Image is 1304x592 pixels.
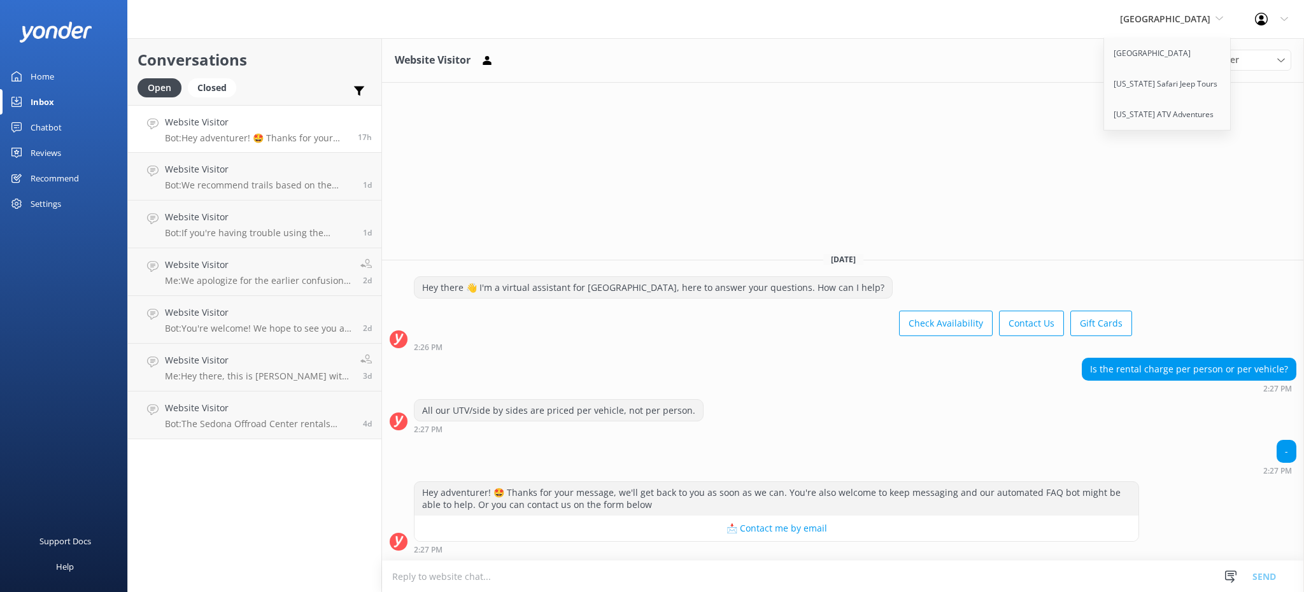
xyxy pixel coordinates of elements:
[31,140,61,166] div: Reviews
[415,400,703,421] div: All our UTV/side by sides are priced per vehicle, not per person.
[128,391,381,439] a: Website VisitorBot:The Sedona Offroad Center rentals depart from [STREET_ADDRESS]. The office is ...
[165,115,348,129] h4: Website Visitor
[56,554,74,579] div: Help
[358,132,372,143] span: Sep 20 2025 02:27pm (UTC -07:00) America/Phoenix
[415,516,1138,541] button: 📩 Contact me by email
[823,254,863,265] span: [DATE]
[128,296,381,344] a: Website VisitorBot:You're welcome! We hope to see you at [GEOGRAPHIC_DATA] soon!2d
[415,482,1138,516] div: Hey adventurer! 🤩 Thanks for your message, we'll get back to you as soon as we can. You're also w...
[138,80,188,94] a: Open
[19,22,92,43] img: yonder-white-logo.png
[363,275,372,286] span: Sep 18 2025 07:50pm (UTC -07:00) America/Phoenix
[138,78,181,97] div: Open
[1277,440,1296,462] div: -
[899,311,993,336] button: Check Availability
[363,370,372,381] span: Sep 17 2025 12:38pm (UTC -07:00) America/Phoenix
[1263,466,1296,475] div: Sep 20 2025 02:27pm (UTC -07:00) America/Phoenix
[138,48,372,72] h2: Conversations
[363,323,372,334] span: Sep 18 2025 09:53am (UTC -07:00) America/Phoenix
[31,191,61,216] div: Settings
[1263,467,1292,475] strong: 2:27 PM
[39,528,91,554] div: Support Docs
[1104,99,1231,130] a: [US_STATE] ATV Adventures
[31,64,54,89] div: Home
[165,418,353,430] p: Bot: The Sedona Offroad Center rentals depart from [STREET_ADDRESS]. The office is located inside...
[415,277,892,299] div: Hey there 👋 I'm a virtual assistant for [GEOGRAPHIC_DATA], here to answer your questions. How can...
[165,162,353,176] h4: Website Visitor
[165,353,351,367] h4: Website Visitor
[414,425,704,433] div: Sep 20 2025 02:27pm (UTC -07:00) America/Phoenix
[188,80,243,94] a: Closed
[31,89,54,115] div: Inbox
[1082,384,1296,393] div: Sep 20 2025 02:27pm (UTC -07:00) America/Phoenix
[165,370,351,382] p: Me: Hey there, this is [PERSON_NAME] with [US_STATE] ATV Adventures and Off-Road Center and I wil...
[363,418,372,429] span: Sep 17 2025 07:18am (UTC -07:00) America/Phoenix
[165,210,353,224] h4: Website Visitor
[414,342,1132,351] div: Sep 20 2025 02:26pm (UTC -07:00) America/Phoenix
[1070,311,1132,336] button: Gift Cards
[128,201,381,248] a: Website VisitorBot:If you're having trouble using the promo codes on our website, please give us ...
[414,546,443,554] strong: 2:27 PM
[128,248,381,296] a: Website VisitorMe:We apologize for the earlier confusion. Pets are not allowed on our off-road ve...
[165,227,353,239] p: Bot: If you're having trouble using the promo codes on our website, please give us a call at [PHO...
[1082,358,1296,380] div: Is the rental charge per person or per vehicle?
[395,52,471,69] h3: Website Visitor
[165,323,353,334] p: Bot: You're welcome! We hope to see you at [GEOGRAPHIC_DATA] soon!
[414,545,1139,554] div: Sep 20 2025 02:27pm (UTC -07:00) America/Phoenix
[1120,13,1210,25] span: [GEOGRAPHIC_DATA]
[165,258,351,272] h4: Website Visitor
[165,401,353,415] h4: Website Visitor
[31,115,62,140] div: Chatbot
[414,344,443,351] strong: 2:26 PM
[165,180,353,191] p: Bot: We recommend trails based on the experience and dynamics of your group at check-in time. Thi...
[165,132,348,144] p: Bot: Hey adventurer! 🤩 Thanks for your message, we'll get back to you as soon as we can. You're a...
[165,306,353,320] h4: Website Visitor
[363,227,372,238] span: Sep 19 2025 11:23am (UTC -07:00) America/Phoenix
[128,344,381,391] a: Website VisitorMe:Hey there, this is [PERSON_NAME] with [US_STATE] ATV Adventures and Off-Road Ce...
[188,78,236,97] div: Closed
[128,105,381,153] a: Website VisitorBot:Hey adventurer! 🤩 Thanks for your message, we'll get back to you as soon as we...
[1104,69,1231,99] a: [US_STATE] Safari Jeep Tours
[1104,38,1231,69] a: [GEOGRAPHIC_DATA]
[414,426,443,433] strong: 2:27 PM
[999,311,1064,336] button: Contact Us
[165,275,351,286] p: Me: We apologize for the earlier confusion. Pets are not allowed on our off-road vehicles due to ...
[31,166,79,191] div: Recommend
[128,153,381,201] a: Website VisitorBot:We recommend trails based on the experience and dynamics of your group at chec...
[1263,385,1292,393] strong: 2:27 PM
[1183,50,1291,70] div: Assign User
[363,180,372,190] span: Sep 19 2025 12:45pm (UTC -07:00) America/Phoenix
